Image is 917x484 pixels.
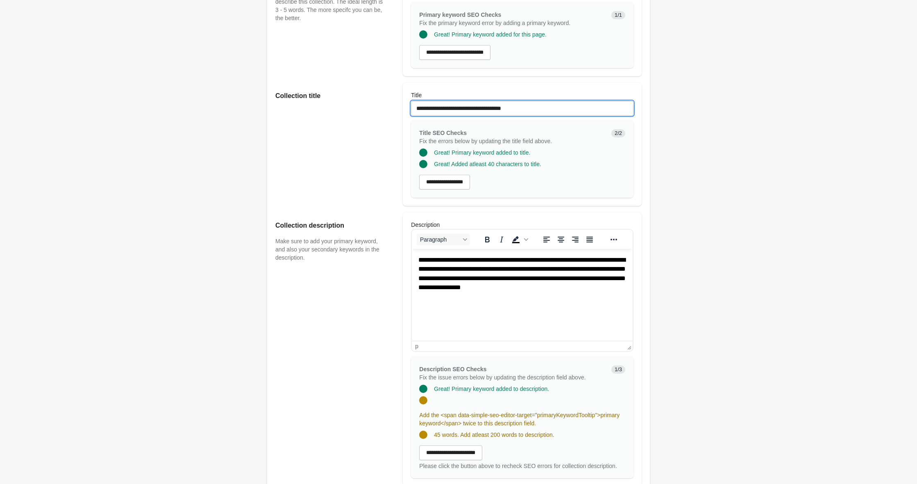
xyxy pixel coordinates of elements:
span: Great! Added atleast 40 characters to title. [434,161,541,167]
button: Justify [583,234,597,245]
button: Align left [540,234,554,245]
label: Title [411,91,422,99]
span: Add the <span data-simple-seo-editor-target="primaryKeywordTooltip">primary keyword</span> twice ... [419,412,620,427]
p: Fix the issue errors below by updating the description field above. [419,373,605,381]
span: Primary keyword SEO Checks [419,11,501,18]
span: Title SEO Checks [419,130,467,136]
button: Reveal or hide additional toolbar items [607,234,621,245]
iframe: Rich Text Area [412,249,633,341]
span: Great! Primary keyword added to description. [434,386,549,392]
span: Great! Primary keyword added to title. [434,149,530,156]
span: 1/3 [611,365,625,374]
span: 2/2 [611,129,625,137]
span: 1/1 [611,11,625,19]
p: Fix the primary keyword error by adding a primary keyword. [419,19,605,27]
div: p [415,343,418,349]
span: Great! Primary keyword added for this page. [434,31,547,38]
span: 45 words. Add atleast 200 words to description. [434,431,554,438]
button: Bold [480,234,494,245]
p: Make sure to add your primary keyword, and also your secondary keywords in the description. [275,237,386,262]
div: Press the Up and Down arrow keys to resize the editor. [624,341,633,351]
span: Paragraph [420,236,460,243]
button: Align right [568,234,582,245]
h2: Collection title [275,91,386,101]
button: Italic [495,234,508,245]
span: Description SEO Checks [419,366,486,372]
button: Align center [554,234,568,245]
div: Please click the button above to recheck SEO errors for collection description. [419,462,625,470]
p: Fix the errors below by updating the title field above. [419,137,605,145]
button: Blocks [417,234,470,245]
div: Background color [509,234,529,245]
h2: Collection description [275,221,386,231]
